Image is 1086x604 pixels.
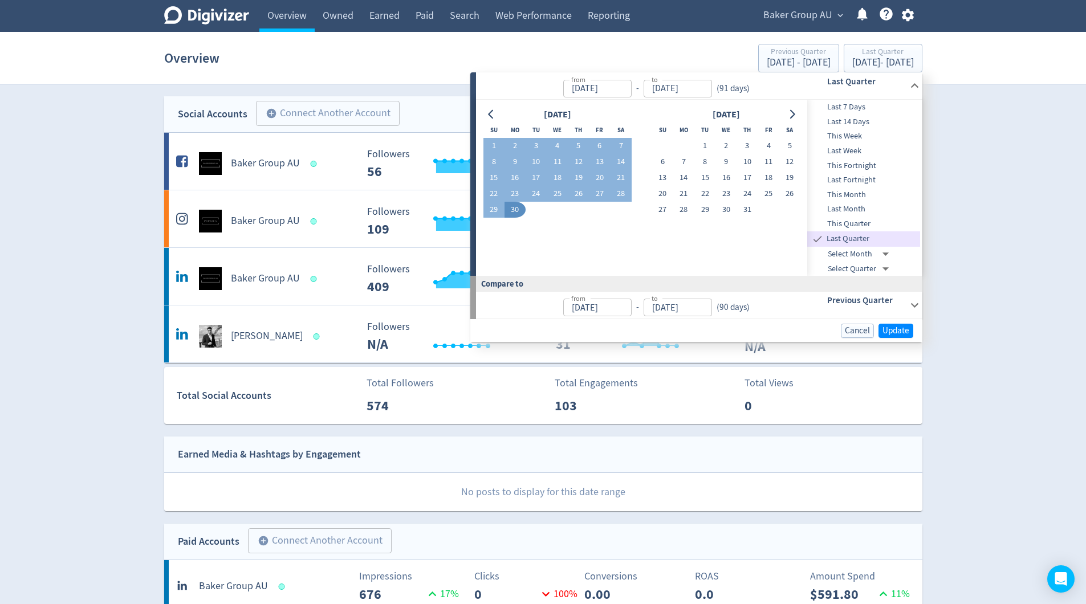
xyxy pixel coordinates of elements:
button: 13 [652,170,673,186]
p: 103 [555,395,620,416]
p: Total Engagements [555,376,638,391]
h6: Last Quarter [827,75,905,88]
button: Previous Quarter[DATE] - [DATE] [758,44,839,72]
button: 10 [737,154,758,170]
th: Sunday [652,122,673,138]
button: Last Quarter[DATE]- [DATE] [844,44,922,72]
button: 10 [526,154,547,170]
svg: Followers --- [361,149,532,179]
label: to [652,75,658,84]
div: Total Social Accounts [177,387,359,404]
button: 1 [694,138,715,154]
button: 25 [758,186,779,202]
p: 100 % [538,586,577,602]
button: 22 [694,186,715,202]
button: 22 [483,186,505,202]
h5: Baker Group AU [199,579,268,593]
span: This Week [807,130,920,142]
svg: linkedin [176,577,190,591]
div: ( 91 days ) [712,82,754,95]
a: Baker Group AU undefinedBaker Group AU Followers --- Followers 409 1% Engagements 54 Engagements ... [164,248,922,305]
button: 29 [694,202,715,218]
div: Open Intercom Messenger [1047,565,1075,593]
th: Wednesday [547,122,568,138]
h1: Overview [164,40,219,76]
div: Last Fortnight [807,173,920,187]
span: Data last synced: 25 Aug 2025, 10:02pm (AEST) [278,583,288,590]
p: Conversions [584,569,688,584]
button: 9 [505,154,526,170]
img: Baker Group AU undefined [199,210,222,232]
button: 21 [673,186,694,202]
th: Tuesday [694,122,715,138]
span: add_circle [258,535,269,546]
button: 30 [715,202,737,218]
button: Cancel [841,324,874,338]
h6: Previous Quarter [827,293,905,307]
span: Last Quarter [824,232,920,245]
span: Cancel [845,327,870,335]
button: 16 [505,170,526,186]
th: Friday [589,122,610,138]
div: Last Week [807,144,920,158]
button: 19 [779,170,800,186]
span: This Quarter [807,218,920,230]
div: Last Quarter [852,48,914,58]
span: Update [882,327,909,335]
svg: Followers --- [361,264,532,294]
span: Data last synced: 25 Aug 2025, 10:02pm (AEST) [310,161,320,167]
p: N/A [745,336,810,357]
div: - [632,301,644,314]
button: 6 [589,138,610,154]
button: 3 [526,138,547,154]
button: 7 [673,154,694,170]
p: Amount Spend [810,569,913,584]
th: Monday [673,122,694,138]
button: 15 [694,170,715,186]
p: 11 % [876,586,910,602]
div: Earned Media & Hashtags by Engagement [178,446,361,463]
button: 2 [505,138,526,154]
button: 18 [758,170,779,186]
a: Baker Group AU undefinedBaker Group AU Followers --- _ 0% Followers 109 Engagements 18 Engagement... [164,190,922,247]
p: ROAS [695,569,798,584]
button: 23 [505,186,526,202]
h5: Baker Group AU [231,157,300,170]
button: 29 [483,202,505,218]
th: Sunday [483,122,505,138]
button: 20 [589,170,610,186]
p: 0 [745,395,810,416]
svg: Followers --- [361,321,532,352]
span: Last Week [807,145,920,157]
div: Select Month [828,247,893,262]
img: Baker Group AU undefined [199,152,222,175]
button: 31 [737,202,758,218]
button: 9 [715,154,737,170]
span: Data last synced: 26 Aug 2025, 2:02pm (AEST) [310,276,320,282]
span: Last Fortnight [807,174,920,186]
button: Connect Another Account [256,101,400,126]
nav: presets [807,100,920,276]
button: Update [878,324,913,338]
button: 11 [758,154,779,170]
img: Baker Group AU undefined [199,267,222,290]
th: Thursday [737,122,758,138]
div: This Week [807,129,920,144]
p: Total Followers [367,376,434,391]
img: Scott Baker undefined [199,325,222,348]
span: Last 14 Days [807,116,920,128]
button: 27 [652,202,673,218]
div: Paid Accounts [178,533,239,550]
a: Scott Baker undefined[PERSON_NAME] Followers --- _ 0% Followers N/A Engagements 31 Engagements 31... [164,305,922,362]
button: 23 [715,186,737,202]
th: Tuesday [526,122,547,138]
h5: Baker Group AU [231,214,300,228]
div: Compare to [470,276,922,291]
button: 4 [547,138,568,154]
div: Last 14 Days [807,115,920,129]
button: 18 [547,170,568,186]
span: expand_more [835,10,845,21]
button: 7 [611,138,632,154]
p: Clicks [474,569,577,584]
h5: [PERSON_NAME] [231,329,303,343]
